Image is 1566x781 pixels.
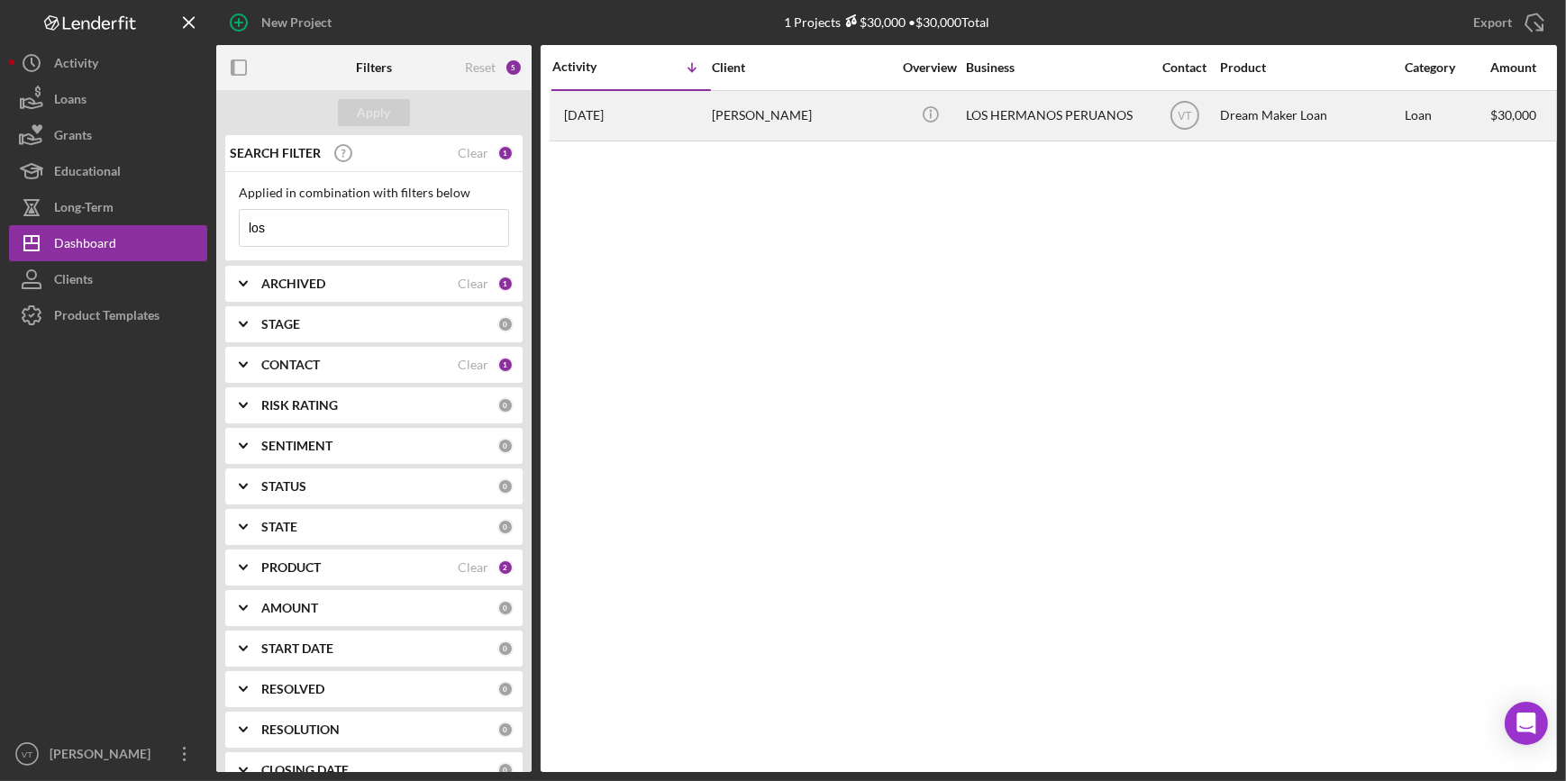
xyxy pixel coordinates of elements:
div: Educational [54,153,121,194]
div: Apply [358,99,391,126]
b: START DATE [261,641,333,656]
button: VT[PERSON_NAME] [9,736,207,772]
button: Product Templates [9,297,207,333]
div: 1 [497,145,514,161]
b: Filters [356,60,392,75]
div: Product Templates [54,297,159,338]
b: PRODUCT [261,560,321,575]
b: STATUS [261,479,306,494]
button: Apply [338,99,410,126]
div: Clear [458,277,488,291]
div: Grants [54,117,92,158]
div: Reset [465,60,496,75]
button: Activity [9,45,207,81]
b: STATE [261,520,297,534]
div: 2 [497,559,514,576]
b: STAGE [261,317,300,331]
div: Overview [897,60,964,75]
div: 0 [497,600,514,616]
b: RISK RATING [261,398,338,413]
div: Applied in combination with filters below [239,186,509,200]
b: ARCHIVED [261,277,325,291]
div: LOS HERMANOS PERUANOS [966,92,1146,140]
div: 0 [497,478,514,495]
text: VT [22,749,32,759]
button: Long-Term [9,189,207,225]
div: Clear [458,358,488,372]
b: SEARCH FILTER [230,146,321,160]
div: 0 [497,397,514,413]
div: 0 [497,722,514,738]
div: Activity [54,45,98,86]
div: [PERSON_NAME] [45,736,162,776]
div: Open Intercom Messenger [1505,702,1548,745]
span: $30,000 [1490,107,1536,123]
div: 1 [497,276,514,292]
button: Educational [9,153,207,189]
b: CONTACT [261,358,320,372]
div: Contact [1151,60,1218,75]
div: 5 [505,59,523,77]
div: Clear [458,560,488,575]
button: Dashboard [9,225,207,261]
div: [PERSON_NAME] [712,92,892,140]
div: Clients [54,261,93,302]
div: Loans [54,81,86,122]
div: $30,000 [841,14,906,30]
b: RESOLVED [261,682,324,696]
div: 0 [497,640,514,657]
div: Dashboard [54,225,116,266]
b: SENTIMENT [261,439,332,453]
button: Clients [9,261,207,297]
div: 0 [497,762,514,778]
div: 0 [497,519,514,535]
div: 0 [497,438,514,454]
div: Dream Maker Loan [1220,92,1400,140]
div: Amount [1490,60,1558,75]
div: 0 [497,316,514,332]
text: VT [1178,110,1192,123]
div: Activity [552,59,632,74]
button: New Project [216,5,350,41]
div: Long-Term [54,189,114,230]
b: RESOLUTION [261,722,340,737]
button: Export [1455,5,1557,41]
b: CLOSING DATE [261,763,349,777]
div: Export [1473,5,1512,41]
div: 0 [497,681,514,697]
button: Grants [9,117,207,153]
div: Category [1405,60,1489,75]
div: Client [712,60,892,75]
div: 1 [497,357,514,373]
div: Clear [458,146,488,160]
div: 1 Projects • $30,000 Total [784,14,989,30]
b: AMOUNT [261,601,318,615]
div: New Project [261,5,332,41]
time: 2025-09-25 00:24 [564,108,604,123]
button: Loans [9,81,207,117]
div: Business [966,60,1146,75]
div: Product [1220,60,1400,75]
div: Loan [1405,92,1489,140]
